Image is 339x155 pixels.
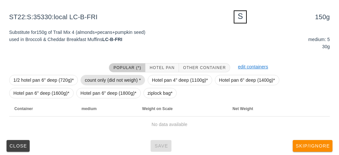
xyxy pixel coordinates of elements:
a: edit containers [238,64,268,69]
button: Hotel Pan [145,63,179,72]
button: Popular (*) [109,63,145,72]
button: Skip/Ignore [293,140,332,152]
th: Container: Not sorted. Activate to sort ascending. [9,101,76,117]
button: Close [7,140,30,152]
span: 1/2 hotel pan 6" deep (720g)* [13,75,74,85]
th: Not sorted. Activate to sort ascending. [299,101,330,117]
th: medium: Not sorted. Activate to sort ascending. [76,101,137,117]
span: Hotel pan 4" deep (1100g)* [152,75,208,85]
div: S [234,10,247,23]
div: 150g of Trail Mix 4 (almonds+pecans+pumpkin seed) used in Broccoli & Cheddar Breakfast Muffins [5,25,169,57]
th: Net Weight: Not sorted. Activate to sort ascending. [227,101,298,117]
span: Net Weight [232,106,253,111]
span: Hotel Pan [149,65,174,70]
span: Skip/Ignore [295,143,330,148]
div: medium: 5 30g [252,35,331,51]
span: Hotel pan 6" deep (1800g)* [81,88,137,98]
span: medium [81,106,97,111]
span: Container [14,106,33,111]
span: Popular (*) [113,65,141,70]
span: ziplock bag* [148,88,173,98]
span: Other Container [183,65,226,70]
div: ST22:S:35330:local LC-B-FRI 150g [4,5,335,29]
th: Weight on Scale: Not sorted. Activate to sort ascending. [137,101,227,117]
span: Close [9,143,27,148]
button: Other Container [179,63,230,72]
td: No data available [9,117,330,132]
span: count only (did not weigh) * [85,75,141,85]
strong: LC-B-FRI [102,37,122,42]
span: Hotel pan 6" deep (1600g)* [13,88,69,98]
span: Weight on Scale [142,106,173,111]
span: Substitute for [9,30,37,35]
span: Hotel pan 6" deep (1400g)* [219,75,275,85]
